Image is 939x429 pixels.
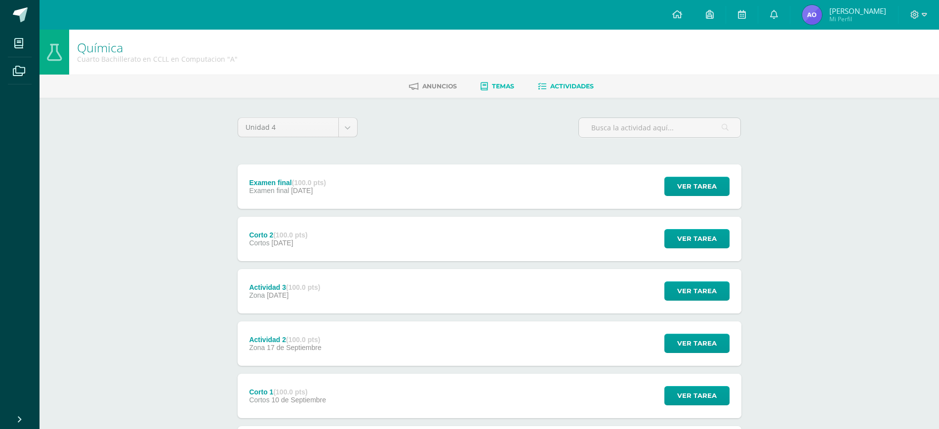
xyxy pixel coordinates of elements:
[267,344,322,351] span: 17 de Septiembre
[286,283,320,291] strong: (100.0 pts)
[77,40,238,54] h1: Química
[273,231,307,239] strong: (100.0 pts)
[492,82,514,90] span: Temas
[77,39,123,56] a: Química
[249,396,269,404] span: Cortos
[677,387,717,405] span: Ver tarea
[802,5,822,25] img: 429b44335496247a7f21bc3e38013c17.png
[267,291,288,299] span: [DATE]
[664,386,730,405] button: Ver tarea
[677,177,717,195] span: Ver tarea
[291,187,313,195] span: [DATE]
[249,344,265,351] span: Zona
[409,78,457,94] a: Anuncios
[677,230,717,248] span: Ver tarea
[677,334,717,352] span: Ver tarea
[272,396,327,404] span: 10 de Septiembre
[677,282,717,300] span: Ver tarea
[249,336,321,344] div: Actividad 2
[249,187,289,195] span: Examen final
[249,179,326,187] div: Examen final
[245,118,331,137] span: Unidad 4
[829,6,886,16] span: [PERSON_NAME]
[538,78,594,94] a: Actividades
[249,388,326,396] div: Corto 1
[249,291,265,299] span: Zona
[422,82,457,90] span: Anuncios
[829,15,886,23] span: Mi Perfil
[664,177,730,196] button: Ver tarea
[286,336,320,344] strong: (100.0 pts)
[77,54,238,64] div: Cuarto Bachillerato en CCLL en Computacion 'A'
[238,118,357,137] a: Unidad 4
[550,82,594,90] span: Actividades
[292,179,326,187] strong: (100.0 pts)
[664,229,730,248] button: Ver tarea
[273,388,307,396] strong: (100.0 pts)
[579,118,740,137] input: Busca la actividad aquí...
[481,78,514,94] a: Temas
[249,283,320,291] div: Actividad 3
[272,239,293,247] span: [DATE]
[249,231,307,239] div: Corto 2
[664,281,730,301] button: Ver tarea
[249,239,269,247] span: Cortos
[664,334,730,353] button: Ver tarea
